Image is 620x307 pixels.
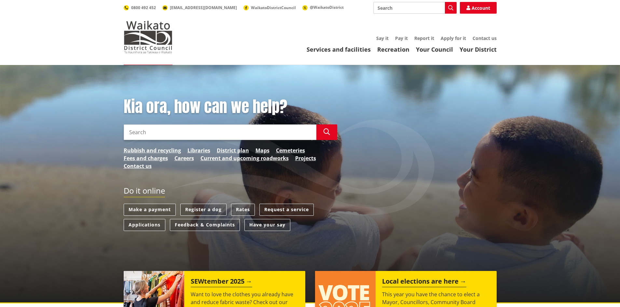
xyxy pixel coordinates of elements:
[131,5,156,10] span: 0800 492 452
[124,186,165,198] h2: Do it online
[180,204,227,216] a: Register a dog
[191,277,252,287] h2: SEWtember 2025
[200,154,289,162] a: Current and upcoming roadworks
[302,5,344,10] a: @WaikatoDistrict
[162,5,237,10] a: [EMAIL_ADDRESS][DOMAIN_NAME]
[441,35,466,41] a: Apply for it
[124,124,316,140] input: Search input
[473,35,497,41] a: Contact us
[376,35,389,41] a: Say it
[170,219,240,231] a: Feedback & Complaints
[244,219,290,231] a: Have your say
[124,154,168,162] a: Fees and charges
[251,5,296,10] span: WaikatoDistrictCouncil
[460,45,497,53] a: Your District
[124,219,165,231] a: Applications
[259,204,314,216] a: Request a service
[124,21,172,53] img: Waikato District Council - Te Kaunihera aa Takiwaa o Waikato
[373,2,457,14] input: Search input
[255,147,269,154] a: Maps
[187,147,210,154] a: Libraries
[243,5,296,10] a: WaikatoDistrictCouncil
[460,2,497,14] a: Account
[295,154,316,162] a: Projects
[382,277,466,287] h2: Local elections are here
[124,204,176,216] a: Make a payment
[395,35,408,41] a: Pay it
[231,204,255,216] a: Rates
[416,45,453,53] a: Your Council
[310,5,344,10] span: @WaikatoDistrict
[124,5,156,10] a: 0800 492 452
[124,97,337,116] h1: Kia ora, how can we help?
[414,35,434,41] a: Report it
[174,154,194,162] a: Careers
[217,147,249,154] a: District plan
[124,147,181,154] a: Rubbish and recycling
[377,45,409,53] a: Recreation
[170,5,237,10] span: [EMAIL_ADDRESS][DOMAIN_NAME]
[124,162,152,170] a: Contact us
[307,45,371,53] a: Services and facilities
[276,147,305,154] a: Cemeteries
